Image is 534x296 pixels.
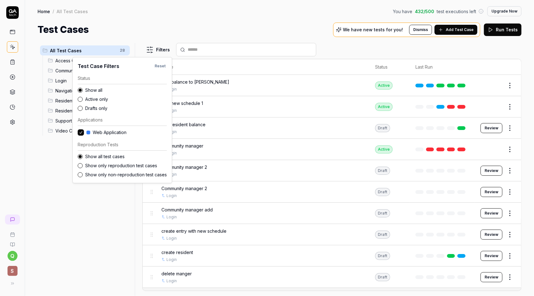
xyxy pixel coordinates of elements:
label: Show all [85,87,167,93]
label: Show only reproduction test cases [85,162,167,169]
button: Reset [153,62,167,70]
label: Active only [85,96,167,102]
span: Web Application [93,129,126,136]
h2: Test Case Filters [78,64,119,69]
div: Status [78,75,90,81]
div: Reproduction Tests [78,141,118,148]
label: Show all test cases [85,153,167,160]
div: Applications [78,117,103,123]
label: Drafts only [85,105,167,112]
label: Show only non-reproduction test cases [85,171,167,178]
